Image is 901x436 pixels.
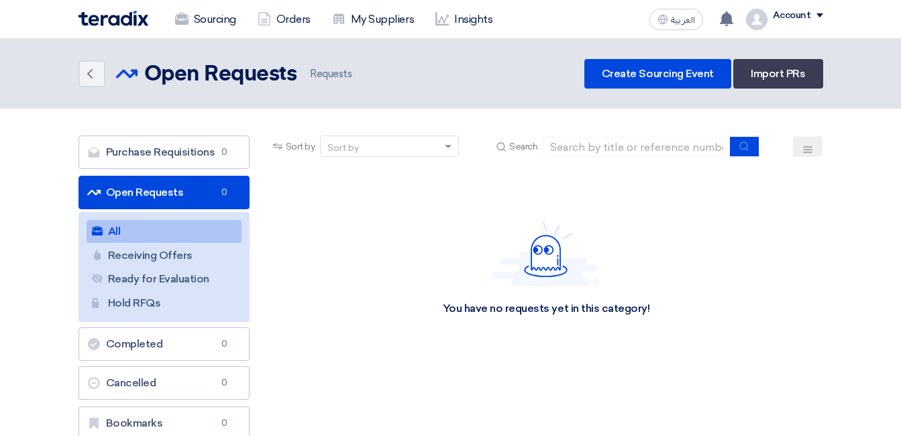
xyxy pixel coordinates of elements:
a: Insights [425,5,503,34]
div: . [773,21,823,28]
a: Hold RFQs [87,292,242,315]
a: All [87,220,242,243]
span: 0 [217,146,233,159]
a: My Suppliers [321,5,425,34]
span: 0 [217,186,233,199]
span: Sort by [286,140,315,154]
span: Search [509,140,537,154]
span: 0 [217,376,233,390]
a: Sourcing [164,5,247,34]
a: Create Sourcing Event [584,59,731,89]
button: العربية [649,9,703,30]
span: العربية [671,15,695,25]
a: Receiving Offers [87,244,242,267]
span: 0 [217,337,233,351]
span: 0 [217,417,233,430]
a: Open Requests0 [78,176,250,209]
a: Cancelled0 [78,366,250,400]
div: Sort by [327,141,359,155]
div: You have no requests yet in this category! [443,302,650,316]
a: Orders [247,5,321,34]
div: Account [773,10,811,21]
h2: Open Requests [144,61,297,88]
input: Search by title or reference number [543,137,731,157]
a: Import PRs [733,59,823,89]
img: Hello [492,221,600,286]
span: Requests [307,66,352,82]
img: Teradix logo [78,11,148,26]
img: profile_test.png [746,9,767,30]
a: Purchase Requisitions0 [78,135,250,169]
a: Ready for Evaluation [87,268,242,290]
a: Completed0 [78,327,250,361]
